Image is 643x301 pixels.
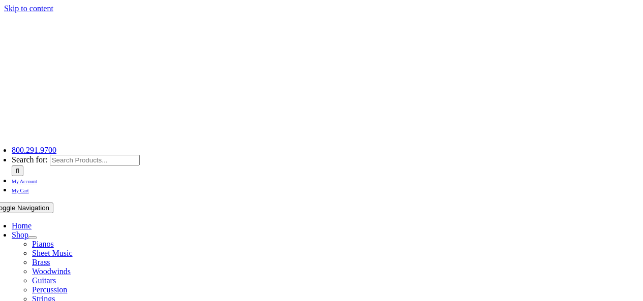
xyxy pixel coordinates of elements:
[32,276,56,285] a: Guitars
[12,176,37,185] a: My Account
[12,188,29,193] span: My Cart
[12,155,48,164] span: Search for:
[4,4,53,13] a: Skip to content
[32,267,71,276] a: Woodwinds
[28,236,37,239] button: Open submenu of Shop
[32,240,54,248] a: Pianos
[50,155,140,165] input: Search Products...
[12,230,28,239] a: Shop
[12,146,56,154] a: 800.291.9700
[32,249,73,257] a: Sheet Music
[12,179,37,184] span: My Account
[12,221,32,230] a: Home
[32,285,67,294] a: Percussion
[12,165,23,176] input: Search
[12,185,29,194] a: My Cart
[32,258,50,266] a: Brass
